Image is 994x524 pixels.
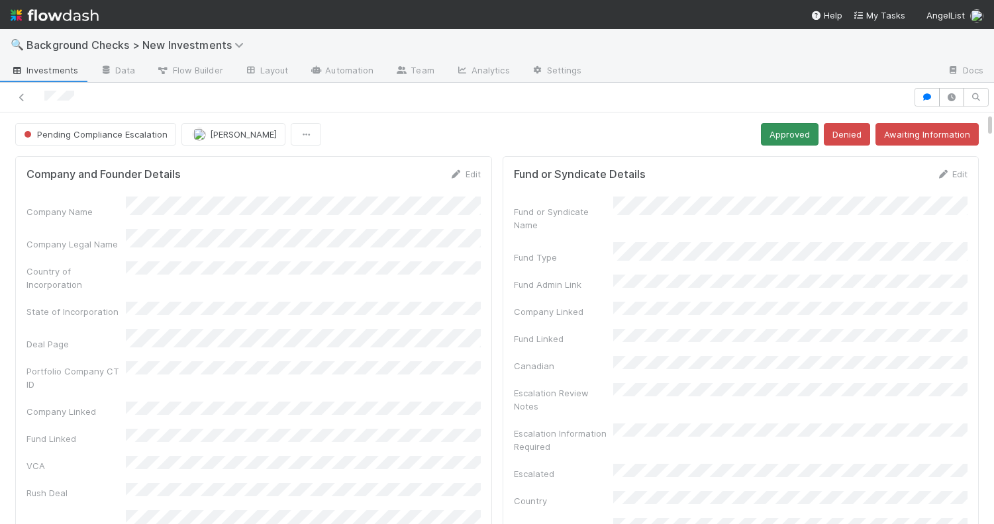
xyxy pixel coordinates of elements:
div: State of Incorporation [26,305,126,318]
img: avatar_c545aa83-7101-4841-8775-afeaaa9cc762.png [193,128,206,141]
a: Docs [936,61,994,82]
span: AngelList [926,10,965,21]
span: Investments [11,64,78,77]
img: logo-inverted-e16ddd16eac7371096b0.svg [11,4,99,26]
div: Fund Linked [514,332,613,345]
div: Company Linked [26,405,126,418]
span: My Tasks [853,10,905,21]
a: Team [384,61,444,82]
button: Awaiting Information [875,123,979,146]
div: Company Legal Name [26,238,126,251]
h5: Company and Founder Details [26,168,181,181]
span: Background Checks > New Investments [26,38,250,52]
div: Fund or Syndicate Name [514,205,613,232]
span: 🔍 [11,39,24,50]
button: Pending Compliance Escalation [15,123,176,146]
img: avatar_c545aa83-7101-4841-8775-afeaaa9cc762.png [970,9,983,22]
a: My Tasks [853,9,905,22]
button: [PERSON_NAME] [181,123,285,146]
button: Denied [824,123,870,146]
span: [PERSON_NAME] [210,129,277,140]
div: Fund Admin Link [514,278,613,291]
a: Analytics [445,61,521,82]
div: Escalated [514,467,613,480]
div: Country [514,494,613,507]
div: Rush Deal [26,486,126,500]
div: Escalation Review Notes [514,386,613,413]
a: Edit [450,169,481,179]
a: Edit [936,169,968,179]
div: Canadian [514,359,613,372]
div: Help [811,9,842,22]
div: VCA [26,459,126,472]
h5: Fund or Syndicate Details [514,168,646,181]
a: Data [89,61,146,82]
div: Company Name [26,205,126,218]
a: Automation [299,61,384,82]
button: Approved [761,123,819,146]
div: Deal Page [26,337,126,351]
div: Fund Linked [26,432,126,445]
a: Settings [521,61,593,82]
div: Company Linked [514,305,613,318]
div: Escalation Information Required [514,427,613,453]
div: Portfolio Company CT ID [26,365,126,391]
span: Pending Compliance Escalation [21,129,168,140]
div: Fund Type [514,251,613,264]
div: Country of Incorporation [26,265,126,291]
span: Flow Builder [157,64,223,77]
a: Layout [234,61,299,82]
a: Flow Builder [146,61,234,82]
